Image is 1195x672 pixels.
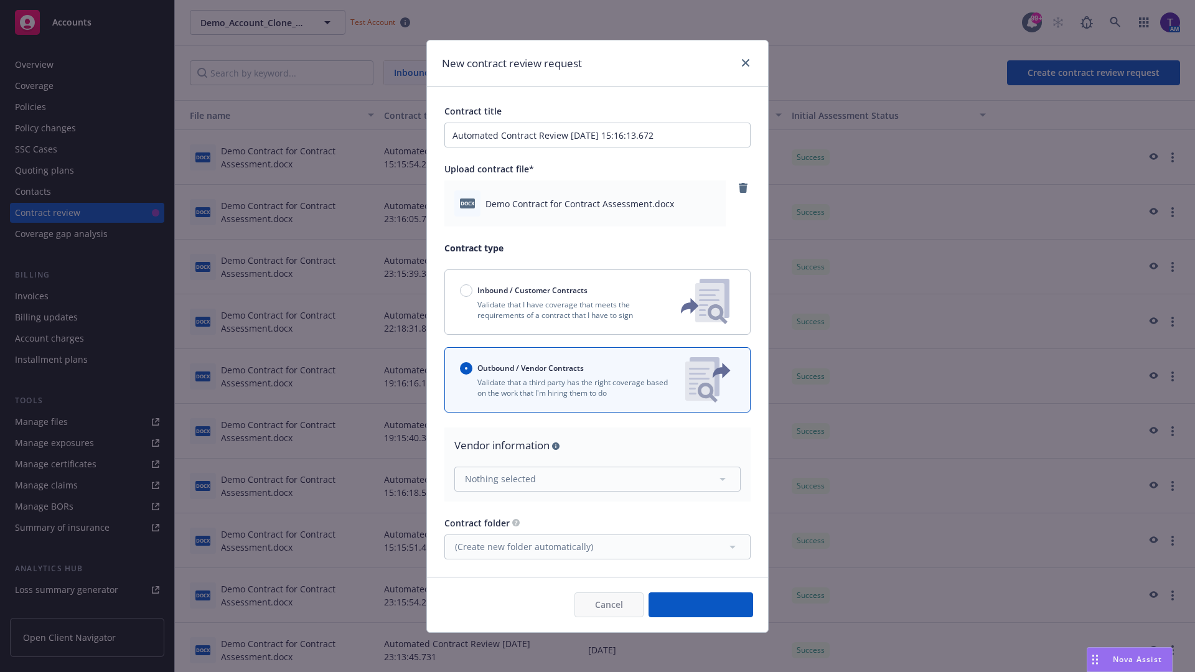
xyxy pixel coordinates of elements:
span: Upload contract file* [444,163,534,175]
p: Contract type [444,241,751,254]
span: Contract folder [444,517,510,529]
button: Nova Assist [1087,647,1173,672]
button: Outbound / Vendor ContractsValidate that a third party has the right coverage based on the work t... [444,347,751,413]
button: Create request [649,592,753,617]
a: remove [736,180,751,195]
span: (Create new folder automatically) [455,540,593,553]
input: Enter a title for this contract [444,123,751,147]
span: Nova Assist [1113,654,1162,665]
span: docx [460,198,475,208]
div: Vendor information [454,437,741,454]
span: Inbound / Customer Contracts [477,285,588,296]
span: Create request [669,599,733,610]
span: Outbound / Vendor Contracts [477,363,584,373]
input: Outbound / Vendor Contracts [460,362,472,375]
button: Cancel [574,592,644,617]
button: Inbound / Customer ContractsValidate that I have coverage that meets the requirements of a contra... [444,269,751,335]
h1: New contract review request [442,55,582,72]
button: (Create new folder automatically) [444,534,751,559]
span: Cancel [595,599,623,610]
span: Contract title [444,105,502,117]
p: Validate that a third party has the right coverage based on the work that I'm hiring them to do [460,377,675,398]
button: Nothing selected [454,467,741,492]
div: Drag to move [1087,648,1103,671]
span: Demo Contract for Contract Assessment.docx [485,197,674,210]
span: Nothing selected [465,472,536,485]
a: close [738,55,753,70]
input: Inbound / Customer Contracts [460,284,472,297]
p: Validate that I have coverage that meets the requirements of a contract that I have to sign [460,299,660,320]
